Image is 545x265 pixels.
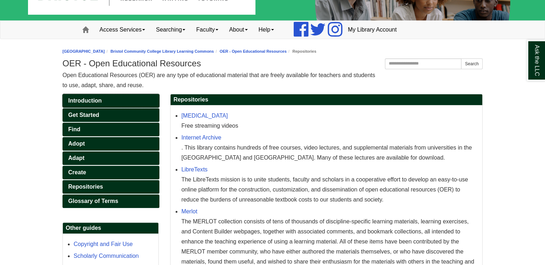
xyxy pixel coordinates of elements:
a: My Library Account [343,21,402,39]
a: Bristol Community College Library Learning Commons [111,49,214,53]
span: Open Educational Resources (OER) are any type of educational material that are freely available f... [62,72,375,88]
div: Free streaming videos [181,121,479,131]
a: Adopt [62,137,159,151]
a: Introduction [62,94,159,108]
h2: Other guides [63,223,158,234]
span: Get Started [68,112,99,118]
h1: OER - Open Educational Resources [62,58,483,68]
a: Glossary of Terms [62,194,159,208]
a: [MEDICAL_DATA] [181,113,228,119]
span: Glossary of Terms [68,198,118,204]
a: Copyright and Fair Use [74,241,133,247]
span: Adapt [68,155,84,161]
a: Adapt [62,151,159,165]
span: Repositories [68,184,103,190]
a: Merlot [181,208,197,214]
div: . This library contains hundreds of free courses, video lectures, and supplemental materials from... [181,143,479,163]
nav: breadcrumb [62,48,483,55]
span: Create [68,169,86,175]
span: Adopt [68,141,85,147]
a: Repositories [62,180,159,194]
a: OER - Open Educational Resources [220,49,287,53]
a: Scholarly Communication [74,253,139,259]
a: Faculty [191,21,224,39]
a: LibreTexts [181,166,208,172]
li: Repositories [287,48,316,55]
a: Internet Archive [181,134,221,141]
h2: Repositories [171,94,482,105]
div: The LibreTexts mission is to unite students, faculty and scholars in a cooperative effort to deve... [181,175,479,205]
a: [GEOGRAPHIC_DATA] [62,49,105,53]
a: Get Started [62,108,159,122]
a: Help [253,21,279,39]
a: Access Services [94,21,150,39]
a: About [224,21,253,39]
a: Create [62,166,159,179]
span: Introduction [68,98,102,104]
button: Search [461,58,483,69]
span: Find [68,126,80,132]
a: Searching [150,21,191,39]
a: Find [62,123,159,136]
